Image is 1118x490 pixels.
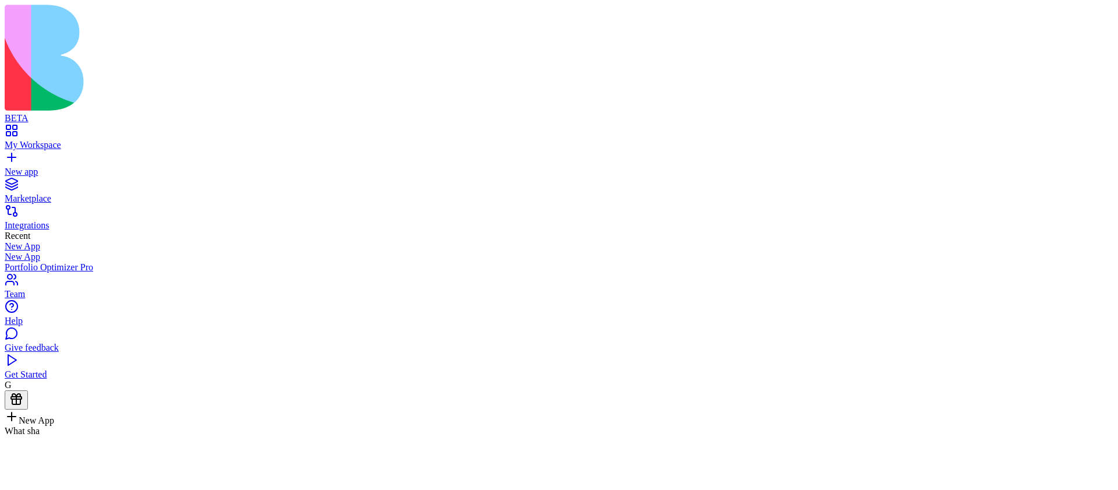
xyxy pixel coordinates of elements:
div: Marketplace [5,193,1113,204]
a: Get Started [5,359,1113,380]
span: Recent [5,231,30,241]
img: logo [5,5,473,111]
div: Integrations [5,220,1113,231]
a: Help [5,305,1113,326]
a: Give feedback [5,332,1113,353]
div: My Workspace [5,140,1113,150]
a: My Workspace [5,129,1113,150]
div: Give feedback [5,343,1113,353]
a: BETA [5,103,1113,124]
a: New App [5,252,1113,262]
span: G [5,380,12,390]
span: New App [19,415,54,425]
a: New app [5,156,1113,177]
div: Team [5,289,1113,299]
a: Portfolio Optimizer Pro [5,262,1113,273]
div: New app [5,167,1113,177]
a: Marketplace [5,183,1113,204]
div: BETA [5,113,1113,124]
a: Team [5,279,1113,299]
a: Integrations [5,210,1113,231]
div: Get Started [5,369,1113,380]
div: Help [5,316,1113,326]
a: New App [5,241,1113,252]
